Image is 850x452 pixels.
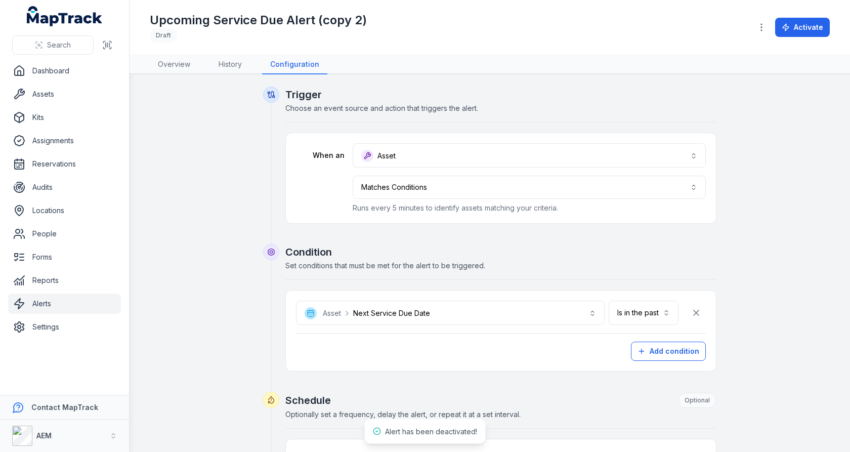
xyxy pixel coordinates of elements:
[285,245,716,259] h2: Condition
[150,12,367,28] h1: Upcoming Service Due Alert (copy 2)
[8,247,121,267] a: Forms
[150,55,198,74] a: Overview
[8,107,121,128] a: Kits
[631,342,706,361] button: Add condition
[775,18,830,37] button: Activate
[8,200,121,221] a: Locations
[285,261,485,270] span: Set conditions that must be met for the alert to be triggered.
[385,427,477,436] span: Alert has been deactivated!
[8,154,121,174] a: Reservations
[210,55,250,74] a: History
[285,393,716,408] h2: Schedule
[609,301,678,325] button: Is in the past
[27,6,103,26] a: MapTrack
[12,35,94,55] button: Search
[47,40,71,50] span: Search
[285,410,521,419] span: Optionally set a frequency, delay the alert, or repeat it at a set interval.
[8,270,121,291] a: Reports
[285,104,478,112] span: Choose an event source and action that triggers the alert.
[353,203,706,213] p: Runs every 5 minutes to identify assets matching your criteria.
[150,28,177,43] div: Draft
[31,403,98,412] strong: Contact MapTrack
[296,301,605,325] button: AssetNext Service Due Date
[285,88,716,102] h2: Trigger
[296,150,345,160] label: When an
[8,84,121,104] a: Assets
[36,431,52,440] strong: AEM
[8,294,121,314] a: Alerts
[8,317,121,337] a: Settings
[8,224,121,244] a: People
[8,61,121,81] a: Dashboard
[353,143,706,168] button: Asset
[678,393,716,408] div: Optional
[8,131,121,151] a: Assignments
[353,176,706,199] button: Matches Conditions
[262,55,327,74] a: Configuration
[8,177,121,197] a: Audits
